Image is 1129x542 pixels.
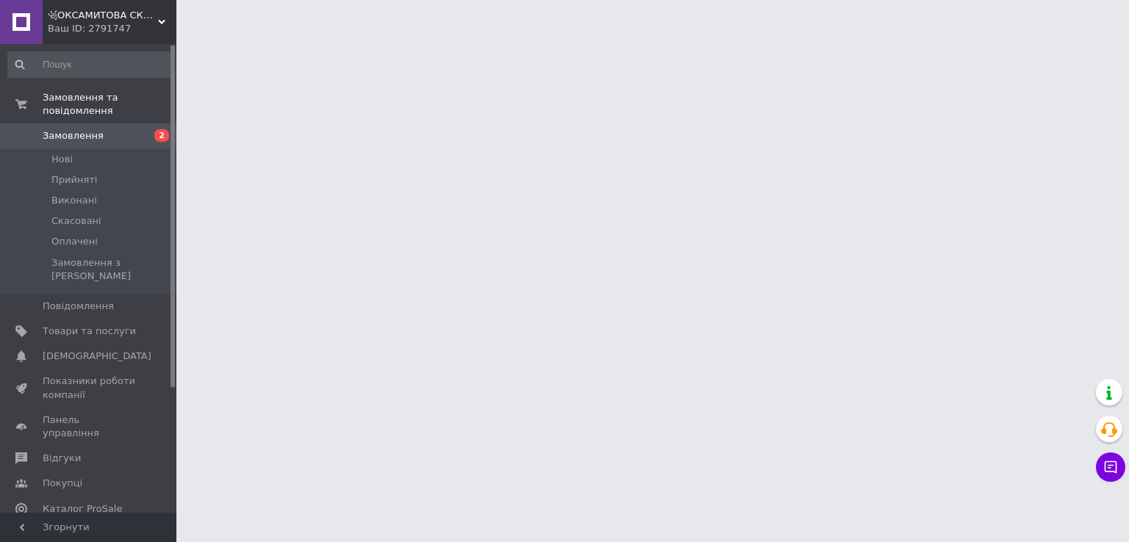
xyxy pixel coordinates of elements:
span: Нові [51,153,73,166]
span: Показники роботи компанії [43,375,136,401]
span: [DEMOGRAPHIC_DATA] [43,350,151,363]
button: Чат з покупцем [1096,452,1125,482]
span: Товари та послуги [43,325,136,338]
span: Скасовані [51,214,101,228]
div: Ваш ID: 2791747 [48,22,176,35]
span: Панель управління [43,413,136,440]
span: ꧁ОКСАМИТОВА СКРИНЬКА ꧂ [48,9,158,22]
span: Замовлення [43,129,104,142]
span: Відгуки [43,452,81,465]
span: Каталог ProSale [43,502,122,516]
span: Покупці [43,477,82,490]
span: 2 [154,129,169,142]
span: Виконані [51,194,97,207]
span: Повідомлення [43,300,114,313]
span: Замовлення та повідомлення [43,91,176,118]
span: Прийняті [51,173,97,187]
span: Оплачені [51,235,98,248]
span: Замовлення з [PERSON_NAME] [51,256,172,283]
input: Пошук [7,51,173,78]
